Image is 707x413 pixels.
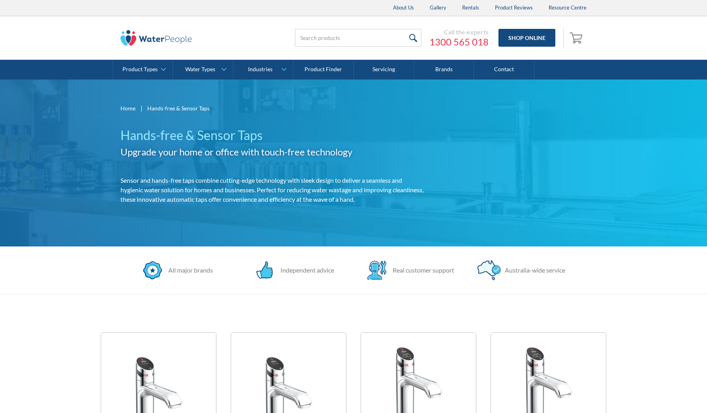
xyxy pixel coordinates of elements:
[498,29,555,47] a: Shop Online
[414,60,474,80] a: Brands
[354,60,414,80] a: Servicing
[120,176,424,204] p: Sensor and hands-free taps combine cutting-edge technology with sleek design to deliver a seamles...
[293,60,353,80] a: Product Finder
[120,104,135,112] a: Home
[139,103,143,113] div: |
[474,60,534,80] a: Contact
[147,104,210,112] div: Hands-free & Sensor Taps
[429,36,489,48] a: 1300 565 018
[164,265,213,275] div: All major brands
[120,126,424,145] h1: Hands-free & Sensor Taps
[120,30,192,46] img: The Water People
[389,265,454,275] div: Real customer support
[113,60,173,80] a: Product Types
[501,265,565,275] div: Australia-wide service
[568,28,587,47] a: Open empty cart
[276,265,334,275] div: Independent advice
[233,60,293,80] a: Industries
[173,60,233,80] a: Water Types
[248,66,273,73] div: Industries
[429,28,489,36] div: Call the experts
[570,31,585,44] img: shopping cart
[185,66,215,73] div: Water Types
[120,145,424,159] h2: Upgrade your home or office with touch-free technology
[122,66,158,73] div: Product Types
[295,29,421,47] input: Search products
